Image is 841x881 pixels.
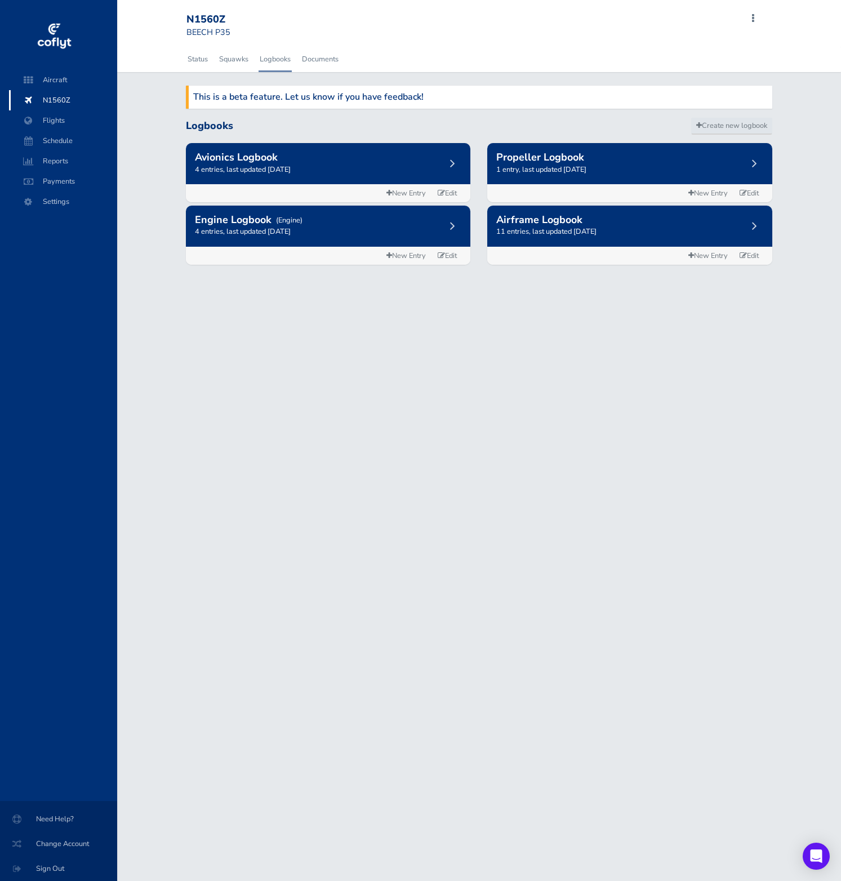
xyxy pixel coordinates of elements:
span: N1560Z [20,90,106,110]
span: Edit [438,251,457,261]
p: Logbooks [186,118,233,134]
span: Schedule [20,131,106,151]
h2: Engine Logbook [195,215,272,225]
a: New Entry [382,186,430,201]
span: New Entry [688,251,728,261]
a: Propeller Logbook 1 entry, last updated [DATE] [487,143,772,184]
h2: Propeller Logbook [496,152,584,162]
div: N1560Z [186,14,268,26]
span: Aircraft [20,70,106,90]
a: New Entry [684,248,732,264]
span: New Entry [386,251,426,261]
span: Reports [20,151,106,171]
div: This is a beta feature. Let us know if you have feedback! [193,90,768,105]
a: Edit [735,248,763,264]
span: New Entry [688,188,728,198]
p: 11 entries, last updated [DATE] [496,226,763,237]
a: Documents [301,47,340,72]
a: Status [186,47,209,72]
a: Edit [735,186,763,201]
a: Squawks [218,47,250,72]
span: Settings [20,192,106,212]
span: New Entry [386,188,426,198]
span: Change Account [14,834,104,854]
a: Edit [433,248,461,264]
a: New Entry [382,248,430,264]
a: Create new logbook [691,118,772,135]
p: 4 entries, last updated [DATE] [195,164,461,175]
img: coflyt logo [35,20,73,54]
span: Edit [740,251,759,261]
h2: Airframe Logbook [496,215,582,225]
a: Engine Logbook (Engine) 4 entries, last updated [DATE] [186,206,470,247]
span: Create new logbook [696,121,767,131]
small: BEECH P35 [186,26,230,38]
a: Logbooks [259,47,292,72]
p: 4 entries, last updated [DATE] [195,226,461,237]
span: Flights [20,110,106,131]
a: Edit [433,186,461,201]
span: Edit [740,188,759,198]
a: New Entry [684,186,732,201]
span: Edit [438,188,457,198]
div: Open Intercom Messenger [803,843,830,870]
span: Sign Out [14,858,104,879]
a: Avionics Logbook 4 entries, last updated [DATE] [186,143,470,184]
a: Airframe Logbook 11 entries, last updated [DATE] [487,206,772,247]
span: Need Help? [14,809,104,829]
h2: Avionics Logbook [195,152,278,162]
span: Payments [20,171,106,192]
span: (Engine) [272,215,307,225]
p: 1 entry, last updated [DATE] [496,164,763,175]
